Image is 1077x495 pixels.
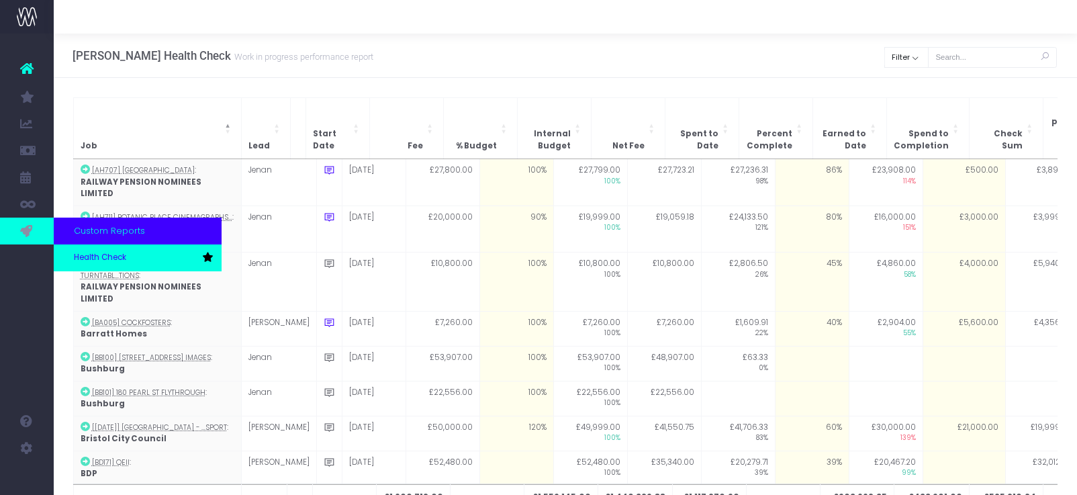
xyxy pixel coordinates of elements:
[74,224,145,238] span: Custom Reports
[553,451,627,486] td: £52,480.00
[701,206,775,253] td: £24,133.50
[241,206,316,253] td: Jenan
[73,97,241,159] th: Job: Activate to invert sorting: Activate to invert sorting
[73,451,241,486] td: :
[627,416,701,451] td: £41,550.75
[849,253,923,311] td: £4,860.00
[553,311,627,346] td: £7,260.00
[672,128,718,152] span: Spent to Date
[627,346,701,381] td: £48,907.00
[627,451,701,486] td: £35,340.00
[479,159,553,206] td: 100%
[701,159,775,206] td: £27,236.31
[479,381,553,416] td: 100%
[923,253,1005,311] td: £4,000.00
[561,270,620,280] span: 100%
[406,451,479,486] td: £52,480.00
[248,140,270,152] span: Lead
[92,422,227,433] abbr: [BC100] Bristol City Centre - Transport
[406,381,479,416] td: £22,556.00
[708,223,768,233] span: 121%
[231,49,373,62] small: Work in progress performance report
[342,253,406,311] td: [DATE]
[241,381,316,416] td: Jenan
[479,311,553,346] td: 100%
[553,416,627,451] td: £49,999.00
[812,97,886,159] th: Earned to Date: Activate to sort: Activate to sort
[849,451,923,486] td: £20,467.20
[241,311,316,346] td: [PERSON_NAME]
[923,206,1005,253] td: £3,000.00
[849,311,923,346] td: £2,904.00
[81,281,201,304] strong: RAILWAY PENSION NOMINEES LIMITED
[561,398,620,408] span: 100%
[342,159,406,206] td: [DATE]
[969,97,1043,159] th: Check Sum: Activate to sort: Activate to sort
[81,398,125,409] strong: Bushburg
[81,259,173,281] abbr: [AH712] Botanic Place Turntable Animations
[73,311,241,346] td: :
[92,165,195,175] abbr: [AH707] Botanic Place
[561,223,620,233] span: 100%
[627,206,701,253] td: £19,059.18
[81,433,167,444] strong: Bristol City Council
[627,381,701,416] td: £22,556.00
[923,159,1005,206] td: £500.00
[406,346,479,381] td: £53,907.00
[241,253,316,311] td: Jenan
[775,416,849,451] td: 60%
[406,311,479,346] td: £7,260.00
[524,128,571,152] span: Internal Budget
[708,177,768,187] span: 98%
[456,140,497,152] span: % Budget
[553,159,627,206] td: £27,799.00
[81,363,125,374] strong: Bushburg
[923,416,1005,451] td: £21,000.00
[241,451,316,486] td: [PERSON_NAME]
[884,47,929,68] button: Filter
[775,206,849,253] td: 80%
[856,328,916,339] span: 55%
[479,346,553,381] td: 100%
[92,318,171,328] abbr: [BA005] Cockfosters
[92,388,205,398] abbr: [BB101] 180 Pearl St Flythrough
[553,253,627,311] td: £10,800.00
[408,140,423,152] span: Fee
[856,468,916,478] span: 99%
[406,416,479,451] td: £50,000.00
[561,328,620,339] span: 100%
[241,346,316,381] td: Jenan
[856,433,916,443] span: 139%
[81,177,201,199] strong: RAILWAY PENSION NOMINEES LIMITED
[517,97,591,159] th: Internal Budget: Activate to sort: Activate to sort
[17,468,37,488] img: images/default_profile_image.png
[81,140,97,152] span: Job
[849,416,923,451] td: £30,000.00
[894,128,949,152] span: Spend to Completion
[886,97,969,159] th: Spend to Completion: Activate to sort: Activate to sort
[775,311,849,346] td: 40%
[701,346,775,381] td: £63.33
[92,353,211,363] abbr: [BB100] 180 Pearl St Images
[553,381,627,416] td: £22,556.00
[342,451,406,486] td: [DATE]
[342,381,406,416] td: [DATE]
[406,206,479,253] td: £20,000.00
[708,468,768,478] span: 39%
[627,159,701,206] td: £27,723.21
[856,177,916,187] span: 114%
[708,363,768,373] span: 0%
[701,451,775,486] td: £20,279.71
[701,416,775,451] td: £41,706.33
[701,253,775,311] td: £2,806.50
[81,468,97,479] strong: BDP
[479,206,553,253] td: 90%
[976,128,1023,152] span: Check Sum
[561,433,620,443] span: 100%
[74,252,126,264] span: Health Check
[708,433,768,443] span: 83%
[306,97,369,159] th: Start Date: Activate to sort: Activate to sort
[553,346,627,381] td: £53,907.00
[342,346,406,381] td: [DATE]
[443,97,517,159] th: % Budget: Activate to sort: Activate to sort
